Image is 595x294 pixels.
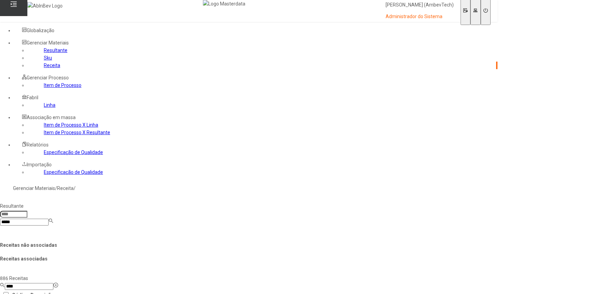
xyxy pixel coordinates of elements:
span: Associação em massa [27,115,76,120]
span: Gerenciar Materiais [27,40,69,46]
a: Item de Processo [44,82,81,88]
a: Linha [44,102,55,108]
a: Resultante [44,48,67,53]
a: Especificação de Qualidade [44,150,103,155]
a: Item de Processo X Linha [44,122,98,128]
span: Importação [27,162,52,167]
span: Fabril [27,95,38,100]
img: AbInBev Logo [27,2,63,10]
span: Relatórios [27,142,49,148]
nz-breadcrumb-separator: / [55,186,57,191]
a: Especificação de Qualidade [44,169,103,175]
nz-breadcrumb-separator: / [74,186,76,191]
p: [PERSON_NAME] (AmbevTech) [386,2,454,9]
a: Gerenciar Materiais [13,186,55,191]
span: Gerenciar Processo [27,75,69,80]
a: Sku [44,55,52,61]
a: Receita [57,186,74,191]
span: Globalização [27,28,54,33]
a: Item de Processo X Resultante [44,130,110,135]
p: Administrador do Sistema [386,13,454,20]
a: Receita [44,63,60,68]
